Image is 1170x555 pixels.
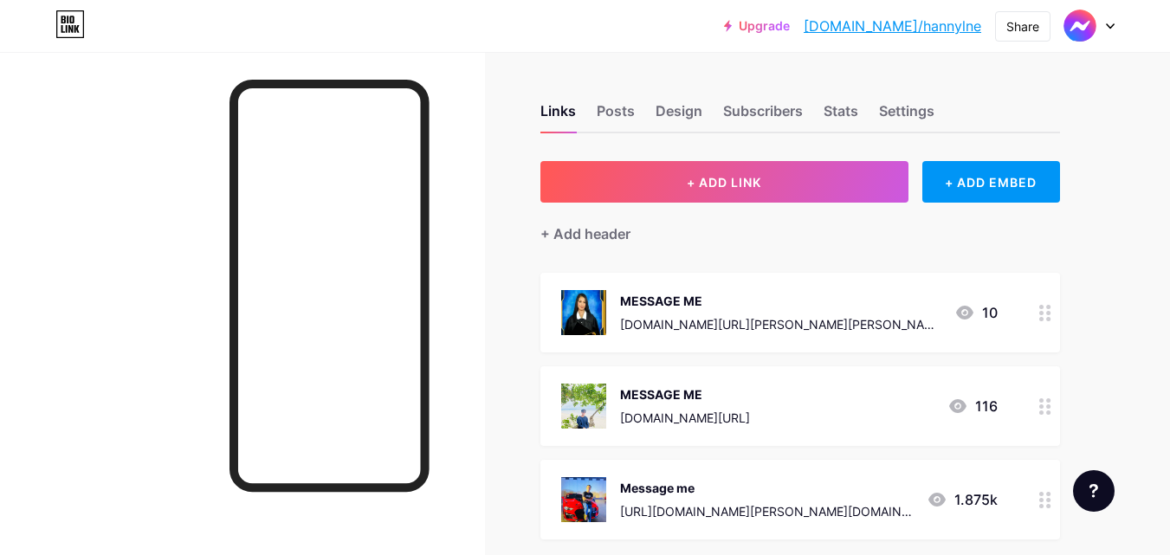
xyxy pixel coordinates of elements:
[561,477,606,522] img: Message me
[927,489,998,510] div: 1.875k
[724,19,790,33] a: Upgrade
[540,223,630,244] div: + Add header
[879,100,934,132] div: Settings
[723,100,803,132] div: Subscribers
[561,290,606,335] img: MESSAGE ME
[954,302,998,323] div: 10
[687,175,761,190] span: + ADD LINK
[620,315,941,333] div: [DOMAIN_NAME][URL][PERSON_NAME][PERSON_NAME]
[597,100,635,132] div: Posts
[824,100,858,132] div: Stats
[947,396,998,416] div: 116
[620,385,750,403] div: MESSAGE ME
[540,161,908,203] button: + ADD LINK
[561,384,606,429] img: MESSAGE ME
[804,16,981,36] a: [DOMAIN_NAME]/hannylne
[922,161,1060,203] div: + ADD EMBED
[540,100,576,132] div: Links
[620,292,941,310] div: MESSAGE ME
[620,502,913,520] div: [URL][DOMAIN_NAME][PERSON_NAME][DOMAIN_NAME][PERSON_NAME]
[620,409,750,427] div: [DOMAIN_NAME][URL]
[1063,10,1096,42] img: Hannyln estrera
[620,479,913,497] div: Message me
[656,100,702,132] div: Design
[1006,17,1039,35] div: Share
